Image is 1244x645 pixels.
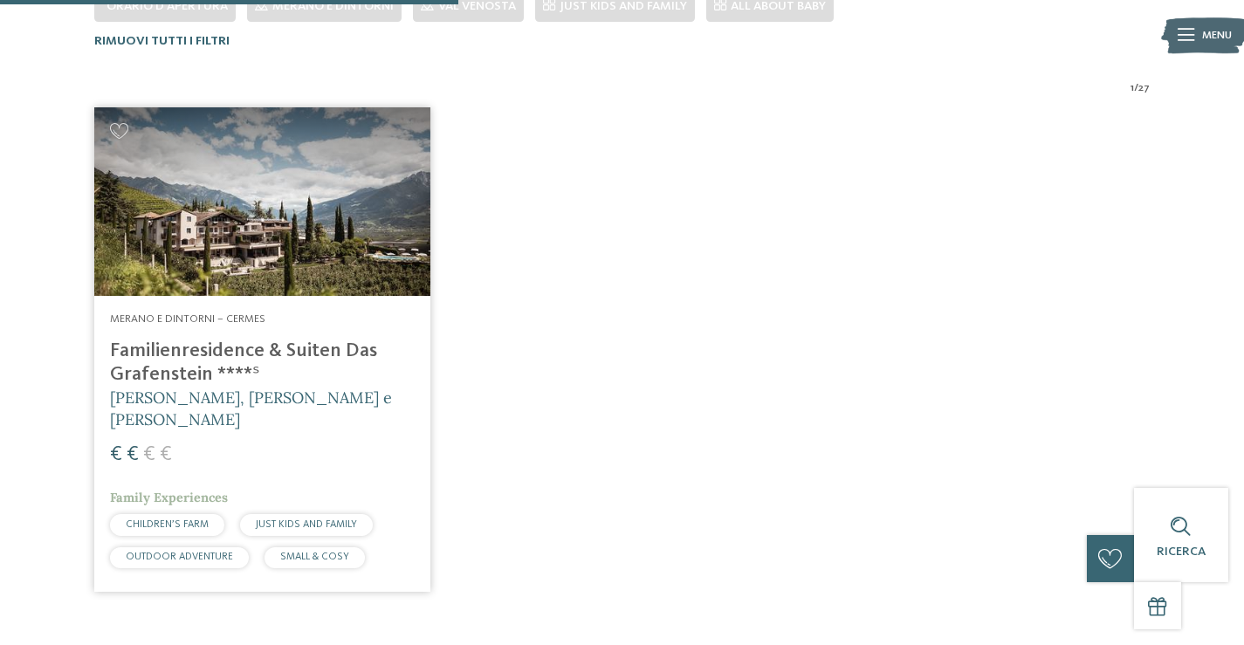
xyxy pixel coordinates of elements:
span: € [127,444,139,465]
span: Merano e dintorni – Cermes [110,313,265,325]
span: JUST KIDS AND FAMILY [256,519,357,530]
a: Cercate un hotel per famiglie? Qui troverete solo i migliori! Merano e dintorni – Cermes Familien... [94,107,430,592]
span: € [160,444,172,465]
span: Ricerca [1157,546,1206,558]
span: / [1134,80,1138,96]
span: OUTDOOR ADVENTURE [126,552,233,562]
img: Cercate un hotel per famiglie? Qui troverete solo i migliori! [94,107,430,296]
span: 1 [1131,80,1134,96]
span: [PERSON_NAME], [PERSON_NAME] e [PERSON_NAME] [110,388,392,429]
span: 27 [1138,80,1150,96]
span: € [110,444,122,465]
span: SMALL & COSY [280,552,349,562]
span: CHILDREN’S FARM [126,519,209,530]
h4: Familienresidence & Suiten Das Grafenstein ****ˢ [110,340,415,387]
span: Family Experiences [110,490,228,505]
span: € [143,444,155,465]
span: Rimuovi tutti i filtri [94,35,230,47]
